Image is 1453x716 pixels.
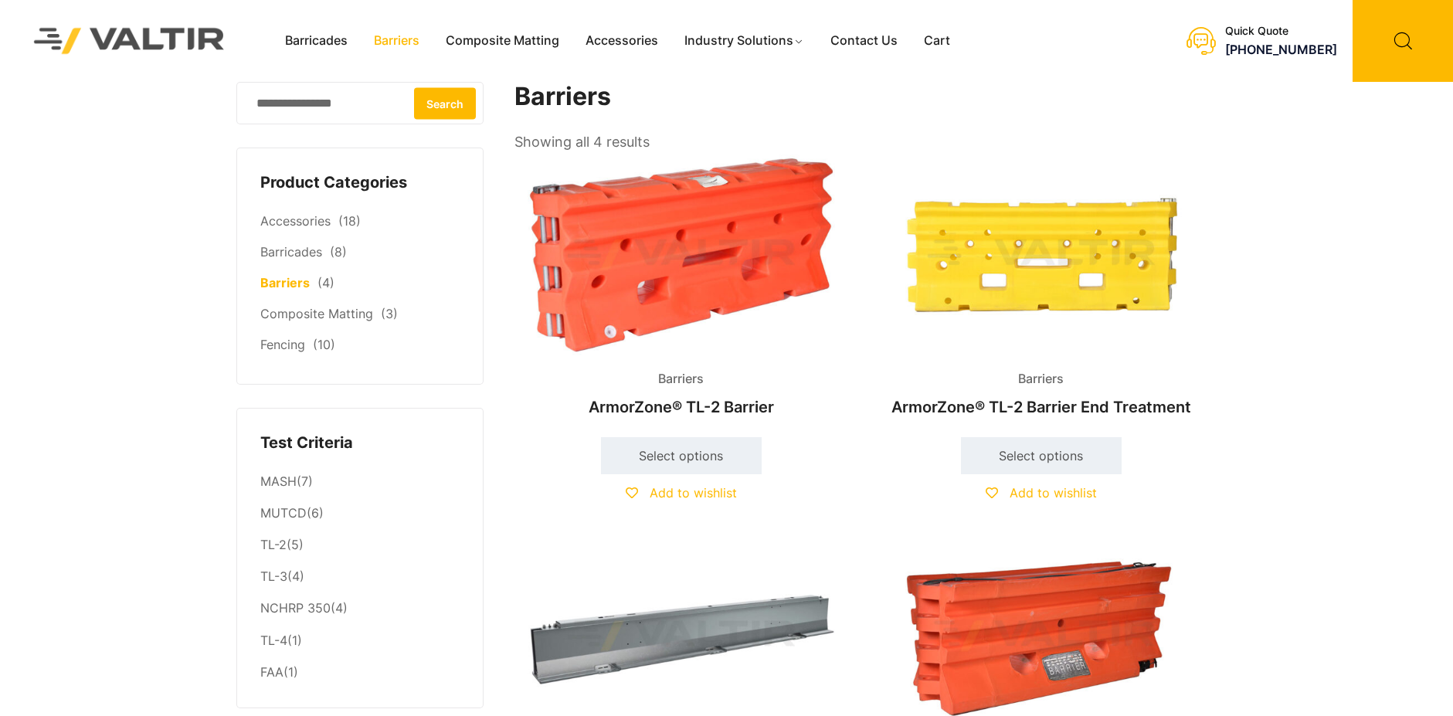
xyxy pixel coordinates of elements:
[911,29,963,53] a: Cart
[14,8,245,73] img: Valtir Rentals
[260,562,460,593] li: (4)
[1225,25,1337,38] div: Quick Quote
[1010,485,1097,501] span: Add to wishlist
[330,244,347,260] span: (8)
[626,485,737,501] a: Add to wishlist
[260,657,460,684] li: (1)
[260,568,287,584] a: TL-3
[381,306,398,321] span: (3)
[260,600,331,616] a: NCHRP 350
[260,505,307,521] a: MUTCD
[260,664,283,680] a: FAA
[1225,42,1337,57] a: [PHONE_NUMBER]
[260,633,287,648] a: TL-4
[514,129,650,155] p: Showing all 4 results
[260,498,460,530] li: (6)
[260,432,460,455] h4: Test Criteria
[1007,368,1075,391] span: Barriers
[317,275,334,290] span: (4)
[272,29,361,53] a: Barricades
[572,29,671,53] a: Accessories
[961,437,1122,474] a: Select options for “ArmorZone® TL-2 Barrier End Treatment”
[647,368,715,391] span: Barriers
[260,171,460,195] h4: Product Categories
[260,337,305,352] a: Fencing
[338,213,361,229] span: (18)
[313,337,335,352] span: (10)
[414,87,476,119] button: Search
[671,29,817,53] a: Industry Solutions
[260,244,322,260] a: Barricades
[260,625,460,657] li: (1)
[433,29,572,53] a: Composite Matting
[817,29,911,53] a: Contact Us
[874,390,1208,424] h2: ArmorZone® TL-2 Barrier End Treatment
[514,390,848,424] h2: ArmorZone® TL-2 Barrier
[260,213,331,229] a: Accessories
[260,473,297,489] a: MASH
[874,154,1208,424] a: BarriersArmorZone® TL-2 Barrier End Treatment
[514,154,848,424] a: BarriersArmorZone® TL-2 Barrier
[601,437,762,474] a: Select options for “ArmorZone® TL-2 Barrier”
[260,530,460,562] li: (5)
[986,485,1097,501] a: Add to wishlist
[260,593,460,625] li: (4)
[260,275,310,290] a: Barriers
[650,485,737,501] span: Add to wishlist
[260,537,287,552] a: TL-2
[260,466,460,497] li: (7)
[260,306,373,321] a: Composite Matting
[514,82,1210,112] h1: Barriers
[361,29,433,53] a: Barriers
